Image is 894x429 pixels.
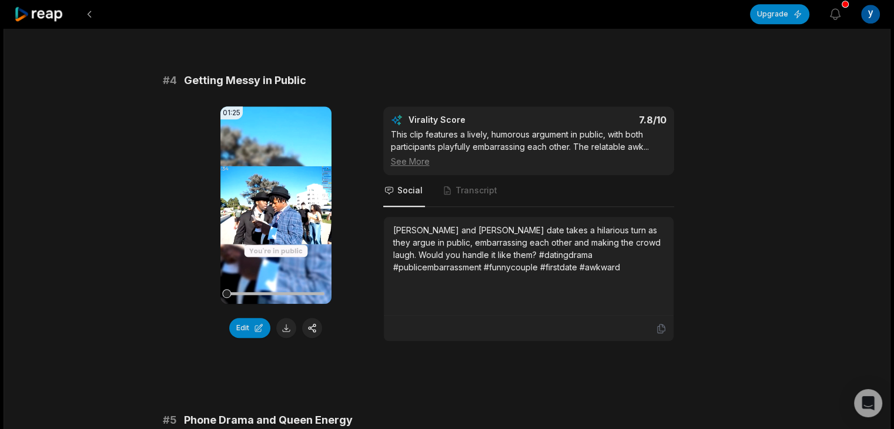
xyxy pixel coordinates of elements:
[540,114,667,126] div: 7.8 /10
[456,185,497,196] span: Transcript
[393,224,664,273] div: [PERSON_NAME] and [PERSON_NAME] date takes a hilarious turn as they argue in public, embarrassing...
[184,412,353,428] span: Phone Drama and Queen Energy
[383,175,674,207] nav: Tabs
[397,185,423,196] span: Social
[220,106,332,304] video: Your browser does not support mp4 format.
[163,72,177,89] span: # 4
[409,114,535,126] div: Virality Score
[750,4,809,24] button: Upgrade
[229,318,270,338] button: Edit
[163,412,177,428] span: # 5
[391,155,667,167] div: See More
[184,72,306,89] span: Getting Messy in Public
[854,389,882,417] div: Open Intercom Messenger
[391,128,667,167] div: This clip features a lively, humorous argument in public, with both participants playfully embarr...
